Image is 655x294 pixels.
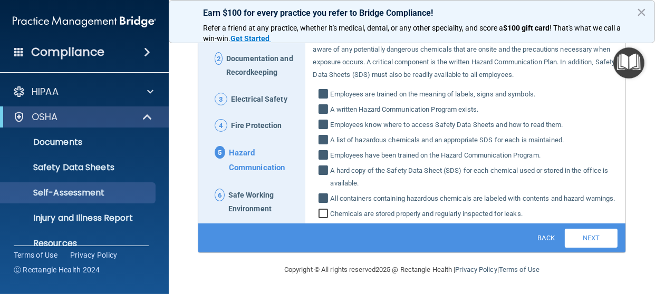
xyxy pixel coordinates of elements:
[499,266,540,273] a: Terms of Use
[32,111,58,123] p: OSHA
[7,238,151,249] p: Resources
[229,146,297,175] span: Hazard Communication
[319,194,331,205] input: All containers containing hazardous chemicals are labeled with contents and hazard warnings.
[331,149,541,162] span: Employees have been trained on the Hazard Communication Program.
[319,151,331,162] input: Employees have been trained on the Hazard Communication Program.
[230,34,269,43] strong: Get Started
[203,24,503,32] span: Refer a friend at any practice, whether it's medical, dental, or any other speciality, and score a
[215,119,227,132] span: 4
[31,45,104,60] h4: Compliance
[319,121,331,131] input: Employees know where to access Safety Data Sheets and how to read them.
[331,103,479,116] span: A written Hazard Communication Program exists.
[319,105,331,116] input: A written Hazard Communication Program exists.
[230,34,271,43] a: Get Started
[331,134,564,146] span: A list of hazardous chemicals and an appropriate SDS for each is maintained.
[13,11,156,32] img: PMB logo
[637,4,647,21] button: Close
[231,93,287,106] span: Electrical Safety
[215,52,223,65] span: 2
[203,8,621,18] p: Earn $100 for every practice you refer to Bridge Compliance!
[14,250,57,260] a: Terms of Use
[319,136,331,146] input: A list of hazardous chemicals and an appropriate SDS for each is maintained.
[215,93,227,105] span: 3
[203,24,622,43] span: ! That's what we call a win-win.
[331,192,615,205] span: All containers containing hazardous chemicals are labeled with contents and hazard warnings.
[70,250,118,260] a: Privacy Policy
[331,164,618,190] span: A hard copy of the Safety Data Sheet (SDS) for each chemical used or stored in the office is avai...
[215,189,225,201] span: 6
[331,208,523,220] span: Chemicals are stored properly and regularly inspected for leaks.
[7,213,151,223] p: Injury and Illness Report
[331,119,563,131] span: Employees know where to access Safety Data Sheets and how to read them.
[7,137,151,148] p: Documents
[503,24,550,32] strong: $100 gift card
[215,146,225,159] span: 5
[226,52,297,80] span: Documentation and Recordkeeping
[13,111,153,123] a: OSHA
[319,90,331,101] input: Employees are trained on the meaning of labels, signs and symbols.
[7,188,151,198] p: Self-Assessment
[331,88,536,101] span: Employees are trained on the meaning of labels, signs and symbols.
[32,85,59,98] p: HIPAA
[565,229,618,248] a: Next
[14,264,100,275] span: Ⓒ Rectangle Health 2024
[219,253,604,287] div: Copyright © All rights reserved 2025 @ Rectangle Health | |
[602,221,642,261] iframe: Drift Widget Chat Controller
[319,210,331,220] input: Chemicals are stored properly and regularly inspected for leaks.
[319,166,331,190] input: A hard copy of the Safety Data Sheet (SDS) for each chemical used or stored in the office is avai...
[613,47,644,79] button: Open Resource Center
[13,85,153,98] a: HIPAA
[455,266,497,273] a: Privacy Policy
[228,189,297,216] span: Safe Working Environment
[528,230,563,245] a: Back
[7,162,151,173] p: Safety Data Sheets
[231,119,282,133] span: Fire Protection
[313,31,618,81] p: Hazard Communication training is mandated by OSHA. The program seeks to make all employees aware ...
